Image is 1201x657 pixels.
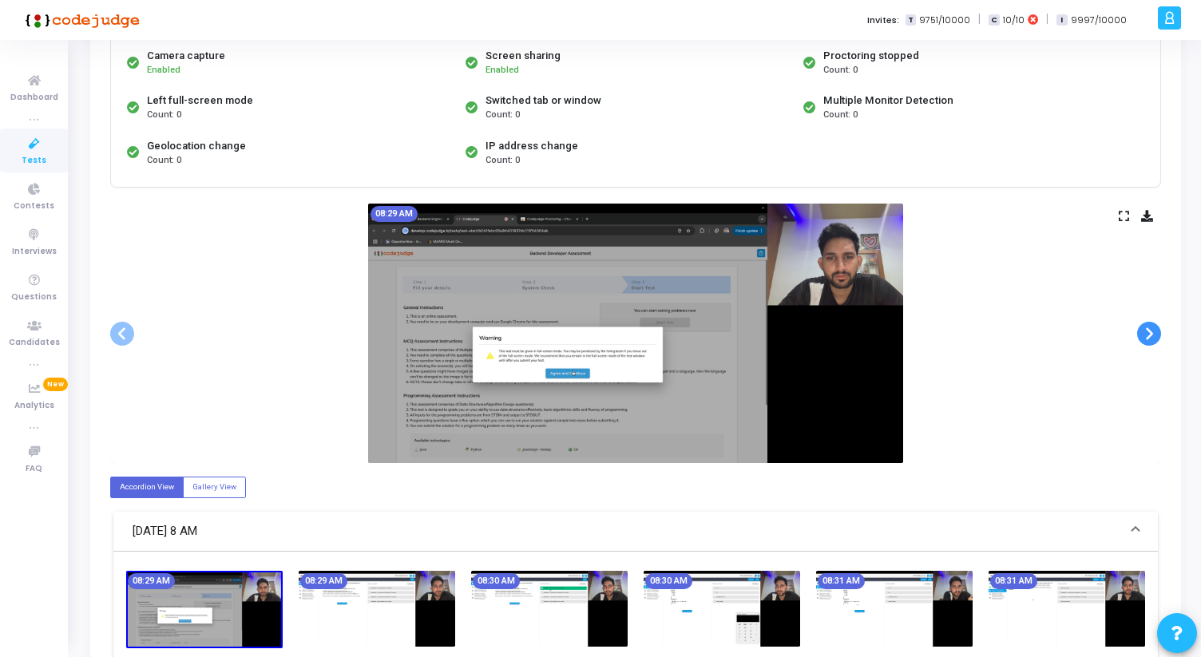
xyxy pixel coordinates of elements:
div: Proctoring stopped [823,48,919,64]
span: Contests [14,200,54,213]
mat-panel-title: [DATE] 8 AM [133,522,1120,540]
img: screenshot-1756090742239.jpeg [126,571,283,648]
mat-chip: 08:31 AM [818,573,865,589]
span: Enabled [486,65,519,75]
img: screenshot-1756090802268.jpeg [471,571,628,647]
img: screenshot-1756090772230.jpeg [299,571,455,647]
mat-chip: 08:29 AM [128,573,175,589]
img: screenshot-1756090832260.jpeg [644,571,800,647]
span: Dashboard [10,91,58,105]
span: FAQ [26,462,42,476]
span: Enabled [147,65,180,75]
span: | [978,11,981,28]
span: Tests [22,154,46,168]
span: 9751/10000 [919,14,970,27]
span: C [989,14,999,26]
mat-chip: 08:30 AM [645,573,692,589]
img: screenshot-1756090742239.jpeg [368,204,903,463]
label: Invites: [867,14,899,27]
mat-expansion-panel-header: [DATE] 8 AM [113,512,1158,552]
span: Count: 0 [486,154,520,168]
div: Screen sharing [486,48,561,64]
label: Gallery View [183,477,246,498]
div: Camera capture [147,48,225,64]
span: I [1056,14,1067,26]
img: screenshot-1756090892271.jpeg [989,571,1145,647]
span: Questions [11,291,57,304]
div: Multiple Monitor Detection [823,93,953,109]
mat-chip: 08:31 AM [990,573,1037,589]
mat-chip: 08:30 AM [473,573,520,589]
span: 9997/10000 [1071,14,1127,27]
span: Candidates [9,336,60,350]
span: Count: 0 [823,109,858,122]
div: Geolocation change [147,138,246,154]
div: IP address change [486,138,578,154]
span: 10/10 [1003,14,1025,27]
span: Count: 0 [147,154,181,168]
img: screenshot-1756090862257.jpeg [816,571,973,647]
mat-chip: 08:29 AM [371,206,418,222]
span: Analytics [14,399,54,413]
div: Switched tab or window [486,93,601,109]
span: Interviews [12,245,57,259]
img: logo [20,4,140,36]
label: Accordion View [110,477,184,498]
span: Count: 0 [486,109,520,122]
span: T [906,14,916,26]
span: Count: 0 [147,109,181,122]
span: Count: 0 [823,64,858,77]
div: Left full-screen mode [147,93,253,109]
span: | [1046,11,1048,28]
span: New [43,378,68,391]
mat-chip: 08:29 AM [300,573,347,589]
